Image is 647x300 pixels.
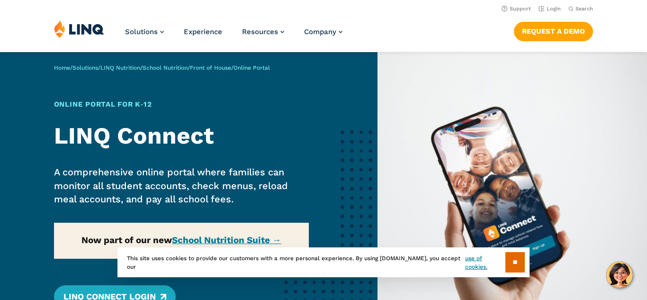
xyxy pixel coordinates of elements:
a: School Nutrition [143,64,188,71]
span: Solutions [125,27,158,36]
h1: Online Portal for K‑12 [54,99,309,110]
a: LINQ Nutrition [100,64,140,71]
p: A comprehensive online portal where families can monitor all student accounts, check menus, reloa... [54,165,309,206]
button: Hello, have a question? Let’s chat. [606,262,633,288]
a: Company [304,27,342,36]
strong: LINQ Connect [54,122,214,149]
a: Support [502,6,531,12]
a: use of cookies. [465,254,505,271]
span: Online Portal [234,64,270,71]
nav: Primary Navigation [125,20,342,51]
span: Search [575,6,593,12]
a: Solutions [125,27,164,36]
strong: Now part of our new [81,235,281,245]
button: Open Search Bar [568,5,593,12]
a: Front of House [190,64,231,71]
div: This site uses cookies to provide our customers with a more personal experience. By using [DOMAIN... [117,247,530,277]
a: Login [539,6,561,12]
span: / / / / / [54,64,270,71]
span: Company [304,27,336,36]
a: Home [54,64,70,71]
a: Experience [184,27,222,36]
img: LINQ | K‑12 Software [54,20,104,38]
nav: Button Navigation [514,20,593,41]
a: Solutions [72,64,98,71]
a: Request a Demo [514,22,593,41]
span: Resources [242,27,278,36]
a: Resources [242,27,284,36]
